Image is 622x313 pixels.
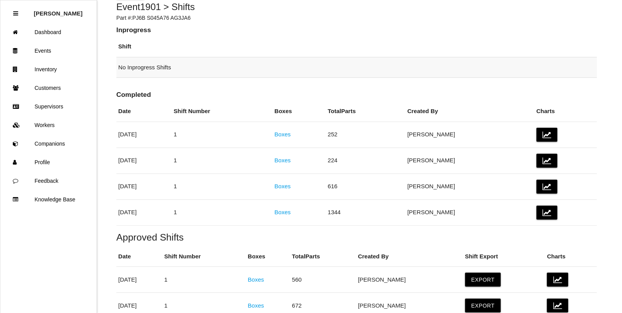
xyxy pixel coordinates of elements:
[465,299,501,313] button: Export
[465,273,501,287] button: Export
[162,246,246,267] th: Shift Number
[0,79,97,97] a: Customers
[116,199,172,225] td: [DATE]
[248,302,264,309] a: Boxes
[116,26,151,34] b: Inprogress
[116,267,162,293] td: [DATE]
[116,36,597,57] th: Shift
[290,246,356,267] th: Total Parts
[405,122,535,148] td: [PERSON_NAME]
[34,4,83,17] p: Rosie Blandino
[290,267,356,293] td: 560
[172,174,273,199] td: 1
[545,246,597,267] th: Charts
[0,153,97,172] a: Profile
[116,232,597,242] h5: Approved Shifts
[0,134,97,153] a: Companions
[326,199,405,225] td: 1344
[405,199,535,225] td: [PERSON_NAME]
[0,41,97,60] a: Events
[116,91,151,98] b: Completed
[0,60,97,79] a: Inventory
[356,246,463,267] th: Created By
[275,209,291,215] a: Boxes
[248,276,264,283] a: Boxes
[116,101,172,122] th: Date
[326,101,405,122] th: Total Parts
[405,148,535,174] td: [PERSON_NAME]
[0,97,97,116] a: Supervisors
[172,101,273,122] th: Shift Number
[13,4,18,23] div: Close
[0,172,97,190] a: Feedback
[116,246,162,267] th: Date
[405,174,535,199] td: [PERSON_NAME]
[356,267,463,293] td: [PERSON_NAME]
[326,148,405,174] td: 224
[116,14,597,22] p: Part #: PJ6B S045A76 AG3JA6
[172,148,273,174] td: 1
[0,116,97,134] a: Workers
[405,101,535,122] th: Created By
[116,148,172,174] td: [DATE]
[326,174,405,199] td: 616
[116,174,172,199] td: [DATE]
[535,101,597,122] th: Charts
[172,122,273,148] td: 1
[246,246,290,267] th: Boxes
[275,157,291,163] a: Boxes
[275,131,291,138] a: Boxes
[116,2,597,12] h4: Event 1901 > Shifts
[0,190,97,209] a: Knowledge Base
[273,101,326,122] th: Boxes
[116,122,172,148] td: [DATE]
[116,57,597,78] td: No Inprogress Shifts
[463,246,546,267] th: Shift Export
[326,122,405,148] td: 252
[275,183,291,189] a: Boxes
[162,267,246,293] td: 1
[172,199,273,225] td: 1
[0,23,97,41] a: Dashboard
